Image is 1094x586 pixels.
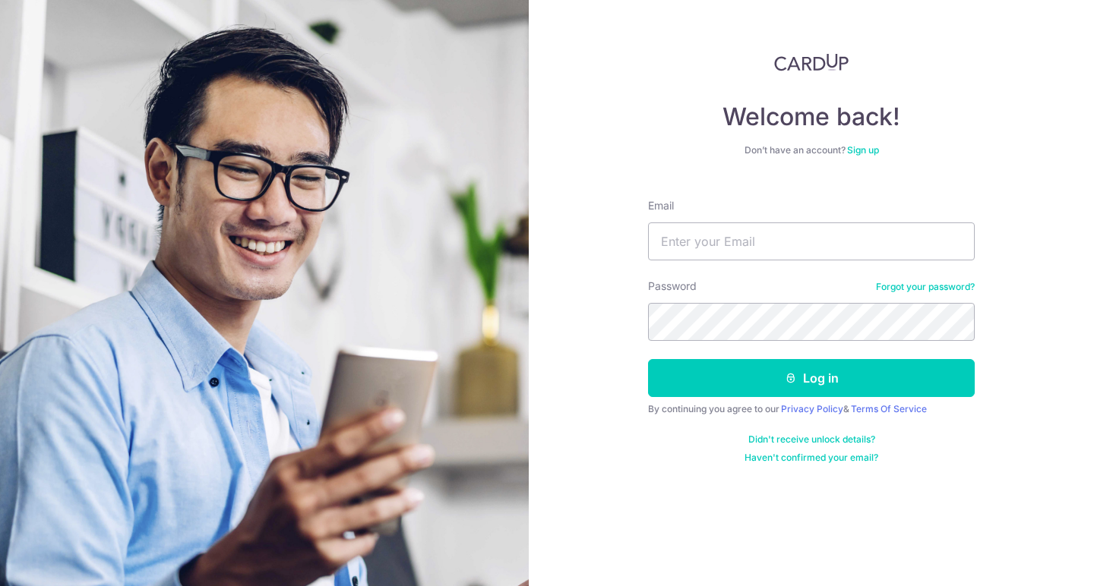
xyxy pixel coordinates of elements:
[648,359,975,397] button: Log in
[847,144,879,156] a: Sign up
[648,102,975,132] h4: Welcome back!
[648,198,674,213] label: Email
[745,452,878,464] a: Haven't confirmed your email?
[781,403,843,414] a: Privacy Policy
[748,433,875,446] a: Didn't receive unlock details?
[648,144,975,156] div: Don’t have an account?
[648,279,697,294] label: Password
[648,403,975,415] div: By continuing you agree to our &
[774,53,849,71] img: CardUp Logo
[876,281,975,293] a: Forgot your password?
[648,222,975,260] input: Enter your Email
[851,403,927,414] a: Terms Of Service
